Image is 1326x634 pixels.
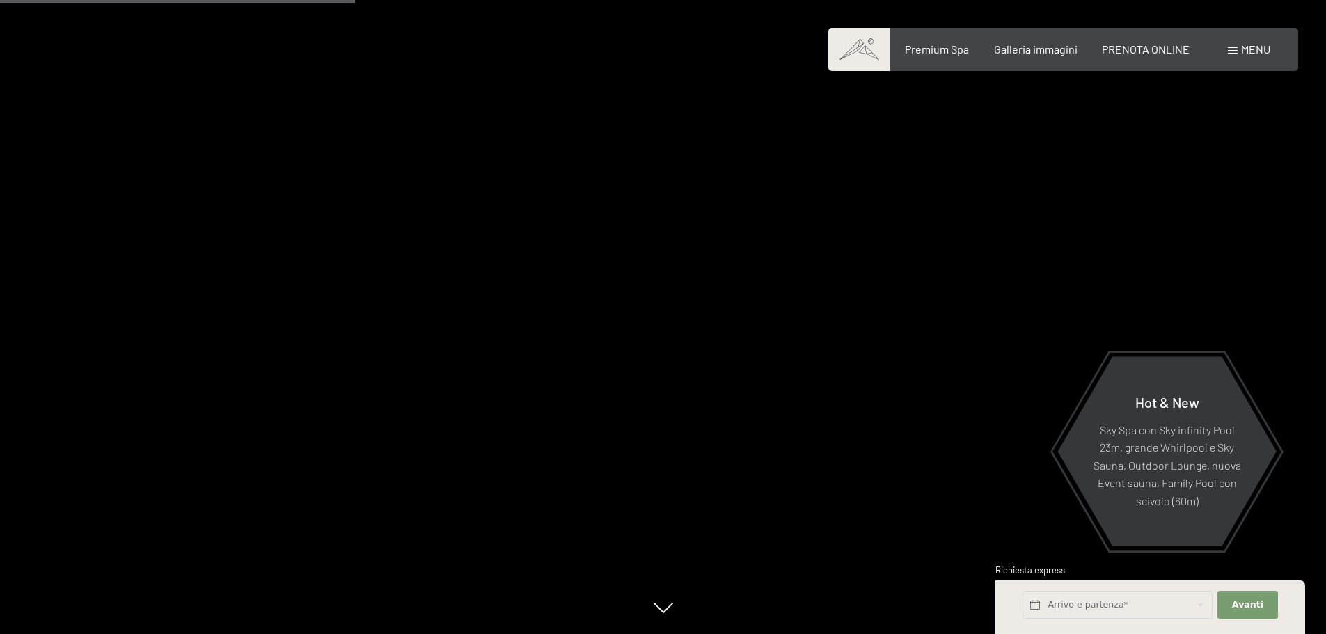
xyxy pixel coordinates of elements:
a: Premium Spa [905,42,969,56]
span: Richiesta express [995,564,1065,576]
span: Menu [1241,42,1270,56]
span: Avanti [1232,599,1263,611]
span: Hot & New [1135,393,1199,410]
a: Galleria immagini [994,42,1078,56]
a: Hot & New Sky Spa con Sky infinity Pool 23m, grande Whirlpool e Sky Sauna, Outdoor Lounge, nuova ... [1057,356,1277,547]
button: Avanti [1217,591,1277,619]
p: Sky Spa con Sky infinity Pool 23m, grande Whirlpool e Sky Sauna, Outdoor Lounge, nuova Event saun... [1091,420,1242,509]
a: PRENOTA ONLINE [1102,42,1190,56]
